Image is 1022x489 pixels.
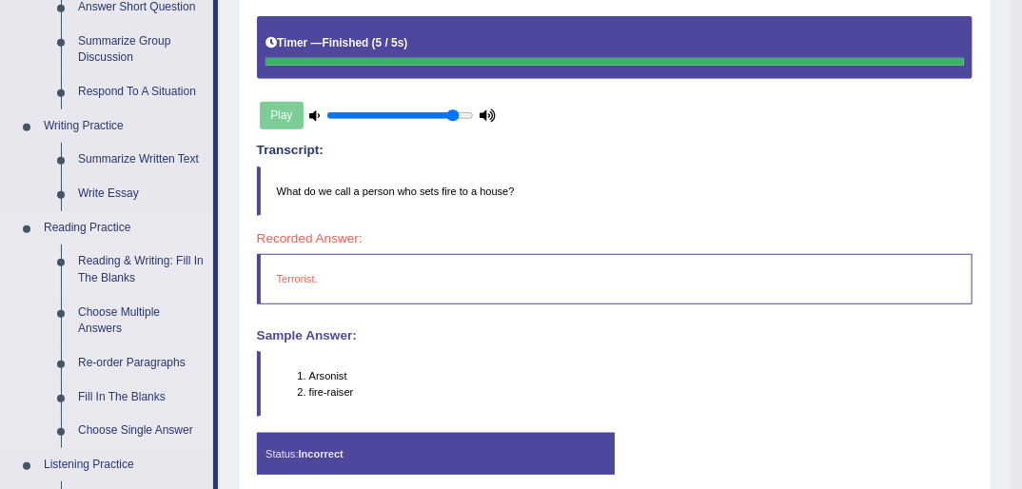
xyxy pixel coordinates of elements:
[35,448,213,482] a: Listening Practice
[69,25,213,75] a: Summarize Group Discussion
[309,368,973,383] li: Arsonist
[257,232,973,246] h4: Recorded Answer:
[257,166,973,216] blockquote: What do we call a person who sets fire to a house?
[69,414,213,448] a: Choose Single Answer
[69,296,213,346] a: Choose Multiple Answers
[403,36,407,49] b: )
[257,433,615,475] div: Status:
[69,143,213,177] a: Summarize Written Text
[69,75,213,109] a: Respond To A Situation
[69,346,213,381] a: Re-order Paragraphs
[35,109,213,144] a: Writing Practice
[299,448,344,460] strong: Incorrect
[309,384,973,400] li: fire-raiser
[376,36,404,49] b: 5 / 5s
[69,244,213,295] a: Reading & Writing: Fill In The Blanks
[69,177,213,211] a: Write Essay
[265,37,407,49] h5: Timer —
[257,329,973,343] h4: Sample Answer:
[35,211,213,245] a: Reading Practice
[257,144,973,158] h4: Transcript:
[257,254,973,303] blockquote: Terrorist.
[323,36,369,49] b: Finished
[372,36,376,49] b: (
[69,381,213,415] a: Fill In The Blanks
